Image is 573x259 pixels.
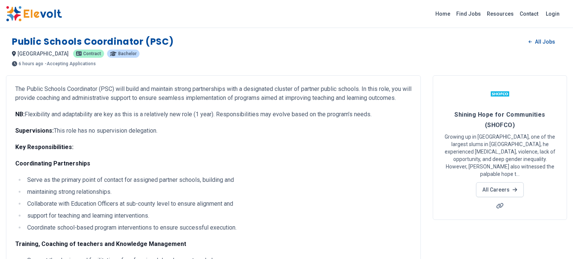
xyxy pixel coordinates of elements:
a: Home [432,8,453,20]
strong: Supervisions: [15,127,54,134]
li: Collaborate with Education Officers at sub-county level to ensure alignment and [25,199,411,208]
p: The Public Schools Coordinator (PSC) will build and maintain strong partnerships with a designate... [15,85,411,102]
span: Bachelor [118,51,137,56]
p: This role has no supervision delegation. [15,126,411,135]
span: 6 hours ago [19,61,43,66]
a: Login [541,6,564,21]
h1: Public Schools Coordinator (PSC) [12,36,173,48]
a: All Jobs [523,36,561,47]
a: Contact [517,8,541,20]
p: Growing up in [GEOGRAPHIC_DATA], one of the largest slums in [GEOGRAPHIC_DATA], he experienced [M... [442,133,558,178]
p: - Accepting Applications [45,61,96,66]
li: Coordinate school-based program interventions to ensure successful execution. [25,223,411,232]
p: Flexibility and adaptability are key as this is a relatively new role (1 year). Responsibilities ... [15,110,411,119]
strong: NB: [15,111,25,118]
img: Shining Hope for Communities (SHOFCO) [491,85,509,103]
li: support for teaching and learning interventions. [25,211,411,220]
li: Serve as the primary point of contact for assigned partner schools, building and [25,176,411,184]
span: Shining Hope for Communities (SHOFCO) [454,111,545,129]
strong: Key Responsibilities: [15,143,73,151]
li: maintaining strong relationships. [25,187,411,196]
span: [GEOGRAPHIC_DATA] [18,51,69,57]
a: Find Jobs [453,8,484,20]
a: Resources [484,8,517,20]
a: All Careers [476,182,523,197]
strong: Coordinating Partnerships [15,160,90,167]
span: Contract [83,51,101,56]
img: Elevolt [6,6,62,22]
strong: Training, Coaching of teachers and Knowledge Management [15,240,186,247]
